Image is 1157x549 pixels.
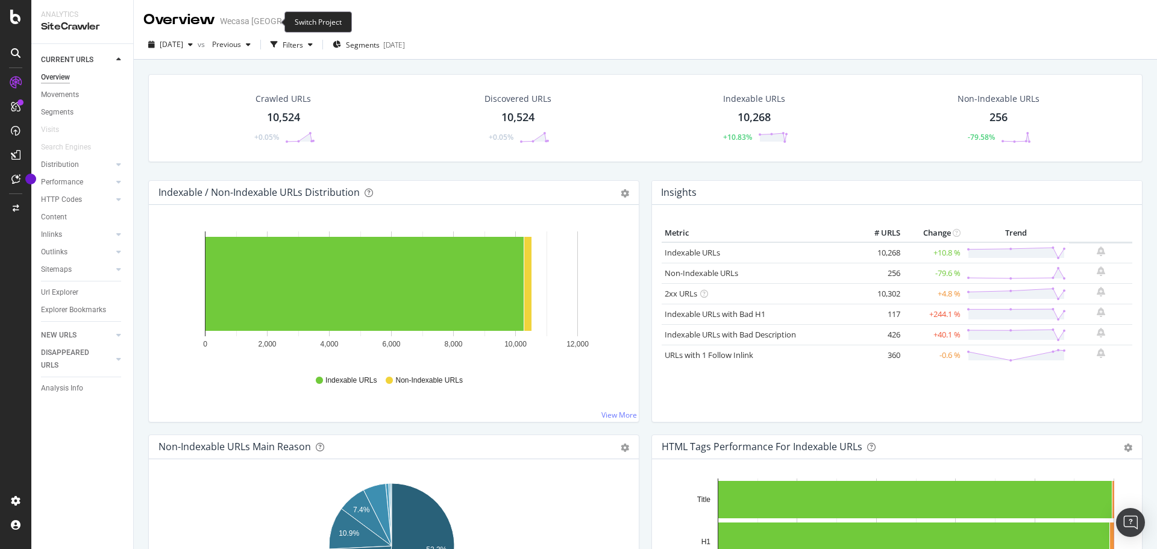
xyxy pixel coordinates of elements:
text: 6,000 [382,340,400,348]
text: 2,000 [258,340,276,348]
a: Sitemaps [41,263,113,276]
div: 10,268 [738,110,771,125]
button: Segments[DATE] [328,35,410,54]
a: Overview [41,71,125,84]
div: Non-Indexable URLs Main Reason [158,441,311,453]
div: Movements [41,89,79,101]
button: Previous [207,35,256,54]
span: Indexable URLs [325,375,377,386]
text: 4,000 [320,340,338,348]
td: 10,302 [855,283,903,304]
div: DISAPPEARED URLS [41,347,102,372]
th: Metric [662,224,855,242]
a: View More [601,410,637,420]
a: CURRENT URLS [41,54,113,66]
text: 8,000 [444,340,462,348]
div: bell-plus [1097,348,1105,358]
h4: Insights [661,184,697,201]
div: Sitemaps [41,263,72,276]
text: Title [697,495,711,504]
text: 12,000 [566,340,589,348]
div: 10,524 [267,110,300,125]
div: HTML Tags Performance for Indexable URLs [662,441,862,453]
button: Filters [266,35,318,54]
div: +0.05% [489,132,513,142]
div: bell-plus [1097,328,1105,337]
div: -79.58% [968,132,995,142]
a: Performance [41,176,113,189]
div: Overview [143,10,215,30]
div: Wecasa [GEOGRAPHIC_DATA] [220,15,333,27]
text: 0 [203,340,207,348]
text: 10,000 [504,340,527,348]
div: bell-plus [1097,287,1105,296]
div: Visits [41,124,59,136]
div: Non-Indexable URLs [958,93,1039,105]
td: 117 [855,304,903,324]
a: Analysis Info [41,382,125,395]
div: Search Engines [41,141,91,154]
div: Outlinks [41,246,67,259]
a: HTTP Codes [41,193,113,206]
div: [DATE] [383,40,405,50]
td: 10,268 [855,242,903,263]
a: Url Explorer [41,286,125,299]
div: Crawled URLs [256,93,311,105]
div: SiteCrawler [41,20,124,34]
a: Search Engines [41,141,103,154]
a: Segments [41,106,125,119]
div: gear [621,189,629,198]
div: NEW URLS [41,329,77,342]
th: Change [903,224,964,242]
td: +10.8 % [903,242,964,263]
a: DISAPPEARED URLS [41,347,113,372]
div: Analytics [41,10,124,20]
div: Filters [283,40,303,50]
div: CURRENT URLS [41,54,93,66]
a: Explorer Bookmarks [41,304,125,316]
div: HTTP Codes [41,193,82,206]
a: 2xx URLs [665,288,697,299]
a: Indexable URLs with Bad H1 [665,309,765,319]
div: Explorer Bookmarks [41,304,106,316]
text: H1 [701,538,711,546]
div: Overview [41,71,70,84]
svg: A chart. [158,224,625,364]
span: vs [198,39,207,49]
td: 360 [855,345,903,365]
div: Indexable / Non-Indexable URLs Distribution [158,186,360,198]
div: Content [41,211,67,224]
td: 256 [855,263,903,283]
div: Discovered URLs [484,93,551,105]
span: Segments [346,40,380,50]
div: Analysis Info [41,382,83,395]
td: -79.6 % [903,263,964,283]
button: [DATE] [143,35,198,54]
div: Switch Project [284,11,352,33]
text: 10.9% [339,529,359,538]
span: Non-Indexable URLs [395,375,462,386]
th: # URLS [855,224,903,242]
td: +40.1 % [903,324,964,345]
a: Content [41,211,125,224]
text: 7.4% [353,506,370,514]
div: Performance [41,176,83,189]
div: +0.05% [254,132,279,142]
a: Movements [41,89,125,101]
a: Indexable URLs [665,247,720,258]
div: bell-plus [1097,307,1105,317]
a: NEW URLS [41,329,113,342]
div: Segments [41,106,74,119]
div: gear [621,444,629,452]
div: 256 [989,110,1008,125]
span: 2025 Aug. 21st [160,39,183,49]
a: Non-Indexable URLs [665,268,738,278]
td: -0.6 % [903,345,964,365]
a: Distribution [41,158,113,171]
div: Url Explorer [41,286,78,299]
a: Outlinks [41,246,113,259]
td: +244.1 % [903,304,964,324]
div: Open Intercom Messenger [1116,508,1145,537]
a: Visits [41,124,71,136]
